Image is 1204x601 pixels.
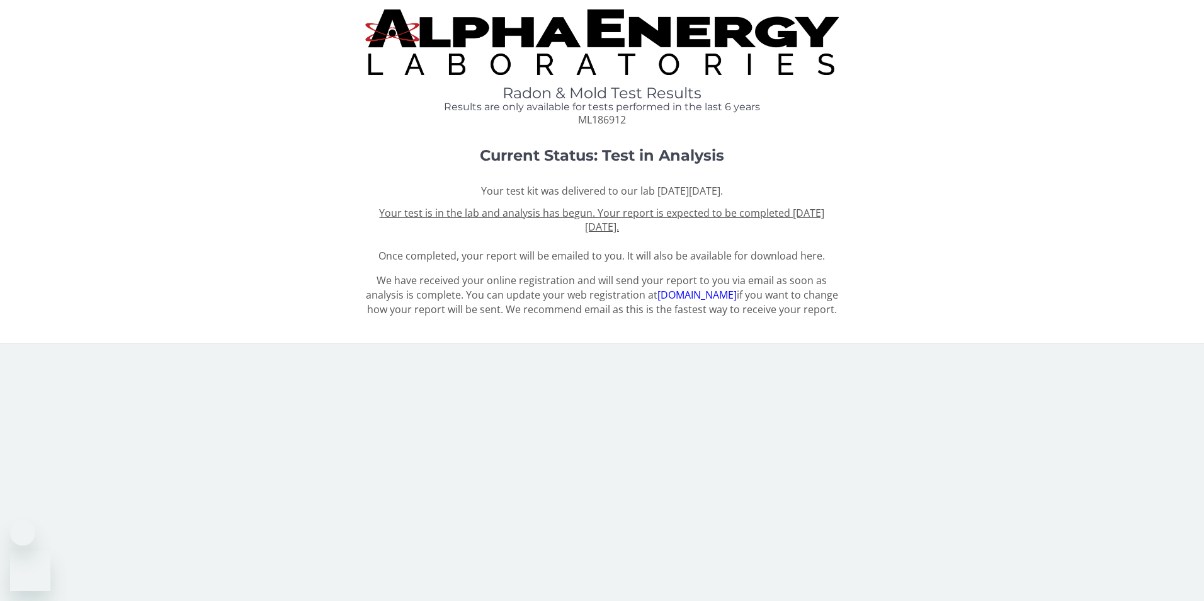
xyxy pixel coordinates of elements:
span: Once completed, your report will be emailed to you. It will also be available for download here. [378,206,825,263]
strong: Current Status: Test in Analysis [480,146,724,164]
img: TightCrop.jpg [365,9,839,75]
iframe: Button to launch messaging window [10,551,50,591]
u: Your test is in the lab and analysis has begun. Your report is expected to be completed [DATE][DA... [379,206,824,234]
p: Your test kit was delivered to our lab [DATE][DATE]. [365,184,839,198]
iframe: Close message [10,520,35,546]
p: We have received your online registration and will send your report to you via email as soon as a... [365,273,839,317]
span: ML186912 [578,113,626,127]
a: [DOMAIN_NAME] [657,288,737,302]
h1: Radon & Mold Test Results [365,85,839,101]
h4: Results are only available for tests performed in the last 6 years [365,101,839,113]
